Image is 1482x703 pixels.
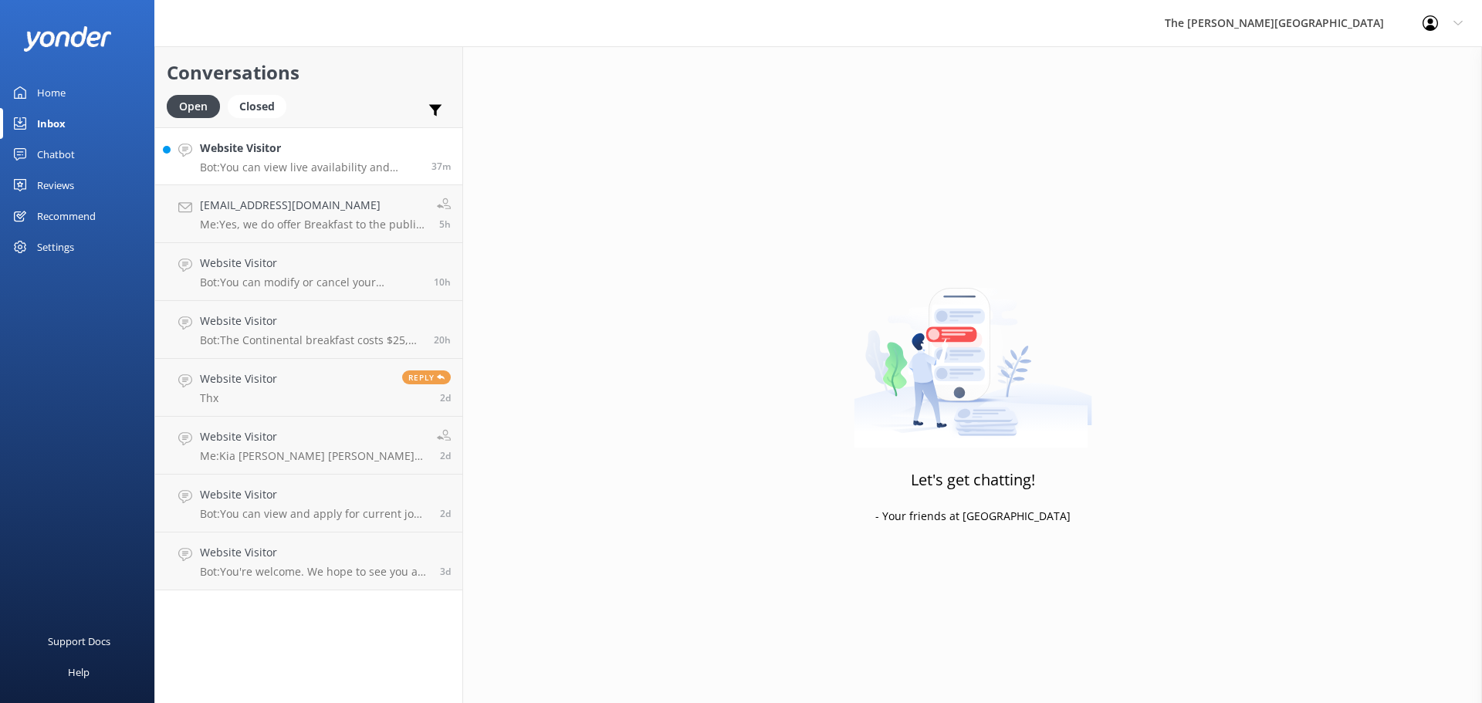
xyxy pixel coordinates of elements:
[155,301,462,359] a: Website VisitorBot:The Continental breakfast costs $25, the full breakfast is $35, children under...
[854,255,1092,448] img: artwork of a man stealing a conversation from at giant smartphone
[200,333,422,347] p: Bot: The Continental breakfast costs $25, the full breakfast is $35, children under 12 are charge...
[37,108,66,139] div: Inbox
[200,140,420,157] h4: Website Visitor
[431,160,451,173] span: Sep 22 2025 08:03pm (UTC +12:00) Pacific/Auckland
[200,370,277,387] h4: Website Visitor
[200,313,422,330] h4: Website Visitor
[37,170,74,201] div: Reviews
[200,197,425,214] h4: [EMAIL_ADDRESS][DOMAIN_NAME]
[37,201,96,232] div: Recommend
[200,565,428,579] p: Bot: You're welcome. We hope to see you at The [PERSON_NAME][GEOGRAPHIC_DATA] soon!
[23,26,112,52] img: yonder-white-logo.png
[48,626,110,657] div: Support Docs
[440,391,451,404] span: Sep 20 2025 05:19pm (UTC +12:00) Pacific/Auckland
[37,77,66,108] div: Home
[911,468,1035,492] h3: Let's get chatting!
[37,232,74,262] div: Settings
[200,544,428,561] h4: Website Visitor
[200,428,425,445] h4: Website Visitor
[434,275,451,289] span: Sep 22 2025 09:41am (UTC +12:00) Pacific/Auckland
[440,565,451,578] span: Sep 19 2025 01:36am (UTC +12:00) Pacific/Auckland
[155,185,462,243] a: [EMAIL_ADDRESS][DOMAIN_NAME]Me:Yes, we do offer Breakfast to the public, as well as it is 35 NZD ...
[875,508,1071,525] p: - Your friends at [GEOGRAPHIC_DATA]
[440,449,451,462] span: Sep 20 2025 01:00pm (UTC +12:00) Pacific/Auckland
[200,449,425,463] p: Me: Kia [PERSON_NAME] [PERSON_NAME], thank you for below request, however we do have complimentar...
[155,532,462,590] a: Website VisitorBot:You're welcome. We hope to see you at The [PERSON_NAME][GEOGRAPHIC_DATA] soon!3d
[200,275,422,289] p: Bot: You can modify or cancel your reservation by contacting our Reservations team at [EMAIL_ADDR...
[167,58,451,87] h2: Conversations
[402,370,451,384] span: Reply
[200,486,428,503] h4: Website Visitor
[440,507,451,520] span: Sep 20 2025 12:58am (UTC +12:00) Pacific/Auckland
[155,417,462,475] a: Website VisitorMe:Kia [PERSON_NAME] [PERSON_NAME], thank you for below request, however we do hav...
[200,218,425,232] p: Me: Yes, we do offer Breakfast to the public, as well as it is 35 NZD for an Adult and 17.50 NZD ...
[228,97,294,114] a: Closed
[155,475,462,532] a: Website VisitorBot:You can view and apply for current job openings at The [PERSON_NAME][GEOGRAPHI...
[439,218,451,231] span: Sep 22 2025 03:21pm (UTC +12:00) Pacific/Auckland
[155,243,462,301] a: Website VisitorBot:You can modify or cancel your reservation by contacting our Reservations team ...
[200,507,428,521] p: Bot: You can view and apply for current job openings at The [PERSON_NAME][GEOGRAPHIC_DATA] by vis...
[200,255,422,272] h4: Website Visitor
[68,657,90,688] div: Help
[167,97,228,114] a: Open
[155,359,462,417] a: Website VisitorThxReply2d
[167,95,220,118] div: Open
[434,333,451,346] span: Sep 22 2025 12:35am (UTC +12:00) Pacific/Auckland
[155,127,462,185] a: Website VisitorBot:You can view live availability and make your reservation online at [URL][DOMAI...
[200,391,277,405] p: Thx
[228,95,286,118] div: Closed
[200,161,420,174] p: Bot: You can view live availability and make your reservation online at [URL][DOMAIN_NAME].
[37,139,75,170] div: Chatbot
